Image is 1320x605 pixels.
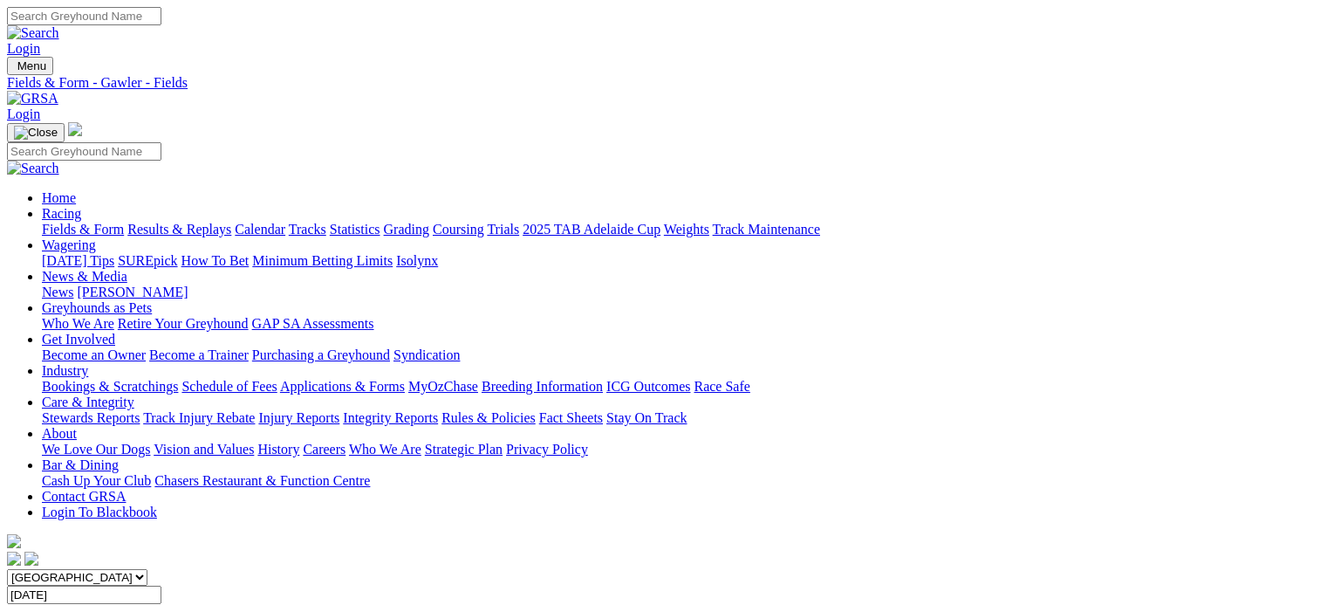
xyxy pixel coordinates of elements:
a: Fields & Form - Gawler - Fields [7,75,1313,91]
img: Search [7,25,59,41]
a: Care & Integrity [42,395,134,409]
a: Login [7,107,40,121]
button: Toggle navigation [7,123,65,142]
a: Careers [303,442,345,457]
a: Strategic Plan [425,442,503,457]
img: Close [14,126,58,140]
div: News & Media [42,285,1313,300]
img: GRSA [7,91,58,107]
a: Grading [384,222,429,237]
a: Tracks [289,222,326,237]
a: Wagering [42,237,96,252]
div: Wagering [42,253,1313,269]
a: Who We Are [349,442,421,457]
a: Track Maintenance [713,222,820,237]
a: About [42,426,77,441]
a: 2025 TAB Adelaide Cup [523,222,660,237]
a: Weights [664,222,709,237]
a: Racing [42,206,81,221]
a: Chasers Restaurant & Function Centre [154,473,370,488]
a: Bookings & Scratchings [42,379,178,394]
a: News & Media [42,269,127,284]
a: Minimum Betting Limits [252,253,393,268]
a: MyOzChase [408,379,478,394]
a: Statistics [330,222,380,237]
a: Login [7,41,40,56]
a: ICG Outcomes [606,379,690,394]
a: Integrity Reports [343,410,438,425]
a: News [42,285,73,299]
div: About [42,442,1313,457]
a: Results & Replays [127,222,231,237]
a: Track Injury Rebate [143,410,255,425]
img: logo-grsa-white.png [7,534,21,548]
img: Search [7,161,59,176]
div: Bar & Dining [42,473,1313,489]
a: Industry [42,363,88,378]
a: We Love Our Dogs [42,442,150,457]
a: [DATE] Tips [42,253,114,268]
a: Applications & Forms [280,379,405,394]
a: Get Involved [42,332,115,347]
a: Rules & Policies [441,410,536,425]
a: Isolynx [396,253,438,268]
input: Select date [7,586,161,604]
a: SUREpick [118,253,177,268]
a: GAP SA Assessments [252,316,374,331]
div: Care & Integrity [42,410,1313,426]
a: Stay On Track [606,410,687,425]
a: Purchasing a Greyhound [252,347,390,362]
span: Menu [17,59,46,72]
a: Bar & Dining [42,457,119,472]
a: Privacy Policy [506,442,588,457]
a: Become a Trainer [149,347,249,362]
input: Search [7,142,161,161]
a: Greyhounds as Pets [42,300,152,315]
div: Greyhounds as Pets [42,316,1313,332]
a: Cash Up Your Club [42,473,151,488]
a: Fact Sheets [539,410,603,425]
a: Coursing [433,222,484,237]
a: Become an Owner [42,347,146,362]
a: Stewards Reports [42,410,140,425]
div: Get Involved [42,347,1313,363]
a: Injury Reports [258,410,339,425]
a: Syndication [393,347,460,362]
a: Retire Your Greyhound [118,316,249,331]
a: [PERSON_NAME] [77,285,188,299]
a: Fields & Form [42,222,124,237]
a: How To Bet [181,253,250,268]
a: Home [42,190,76,205]
input: Search [7,7,161,25]
img: twitter.svg [24,552,38,566]
a: Contact GRSA [42,489,126,504]
a: Breeding Information [482,379,603,394]
button: Toggle navigation [7,57,53,75]
img: logo-grsa-white.png [68,122,82,136]
a: Login To Blackbook [42,505,157,519]
a: Vision and Values [154,442,254,457]
div: Racing [42,222,1313,237]
a: Schedule of Fees [181,379,277,394]
img: facebook.svg [7,552,21,566]
a: History [257,442,299,457]
a: Who We Are [42,316,114,331]
div: Industry [42,379,1313,395]
a: Race Safe [694,379,749,394]
a: Trials [487,222,519,237]
a: Calendar [235,222,285,237]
